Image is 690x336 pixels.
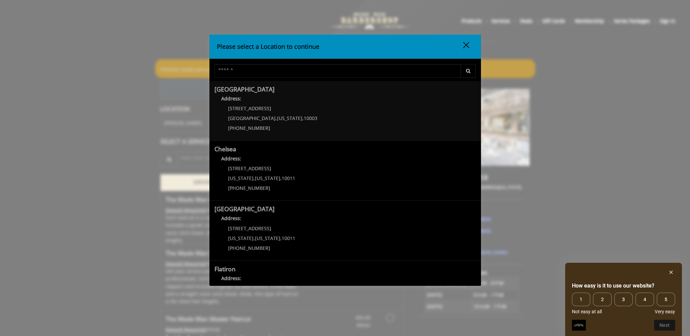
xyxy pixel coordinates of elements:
span: [US_STATE] [228,235,254,241]
span: [PHONE_NUMBER] [228,185,270,191]
span: 10003 [304,115,317,121]
button: Next question [654,320,675,331]
span: Not easy at all [572,309,602,314]
span: 1 [572,293,590,306]
b: Address: [221,275,241,281]
span: [GEOGRAPHIC_DATA] [228,115,276,121]
b: Address: [221,215,241,221]
h2: How easy is it to use our website? Select an option from 1 to 5, with 1 being Not easy at all and... [572,282,675,290]
span: [US_STATE] [277,115,302,121]
span: 10011 [282,235,295,241]
div: How easy is it to use our website? Select an option from 1 to 5, with 1 being Not easy at all and... [572,293,675,314]
span: 4 [635,293,654,306]
span: [US_STATE] [255,175,280,181]
b: Chelsea [215,145,236,153]
span: [PHONE_NUMBER] [228,125,270,131]
input: Search Center [215,64,461,78]
span: , [254,175,255,181]
b: [GEOGRAPHIC_DATA] [215,85,275,93]
span: [US_STATE] [228,175,254,181]
span: , [276,115,277,121]
span: , [254,235,255,241]
span: , [280,175,282,181]
span: 5 [657,293,675,306]
span: [PHONE_NUMBER] [228,245,270,251]
span: 10011 [282,175,295,181]
i: Search button [464,68,472,73]
span: [STREET_ADDRESS] [228,165,271,172]
button: close dialog [450,40,473,54]
div: How easy is it to use our website? Select an option from 1 to 5, with 1 being Not easy at all and... [572,268,675,331]
b: [GEOGRAPHIC_DATA] [215,205,275,213]
b: Address: [221,155,241,162]
span: [STREET_ADDRESS] [228,225,271,232]
b: Flatiron [215,265,236,273]
b: Address: [221,95,241,102]
span: 2 [593,293,611,306]
span: , [302,115,304,121]
span: [US_STATE] [255,235,280,241]
span: , [280,235,282,241]
button: Hide survey [667,268,675,276]
span: [STREET_ADDRESS] [228,105,271,112]
div: Center Select [215,64,476,81]
div: close dialog [455,41,469,52]
span: 3 [614,293,633,306]
span: Very easy [655,309,675,314]
span: Please select a Location to continue [217,42,319,51]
